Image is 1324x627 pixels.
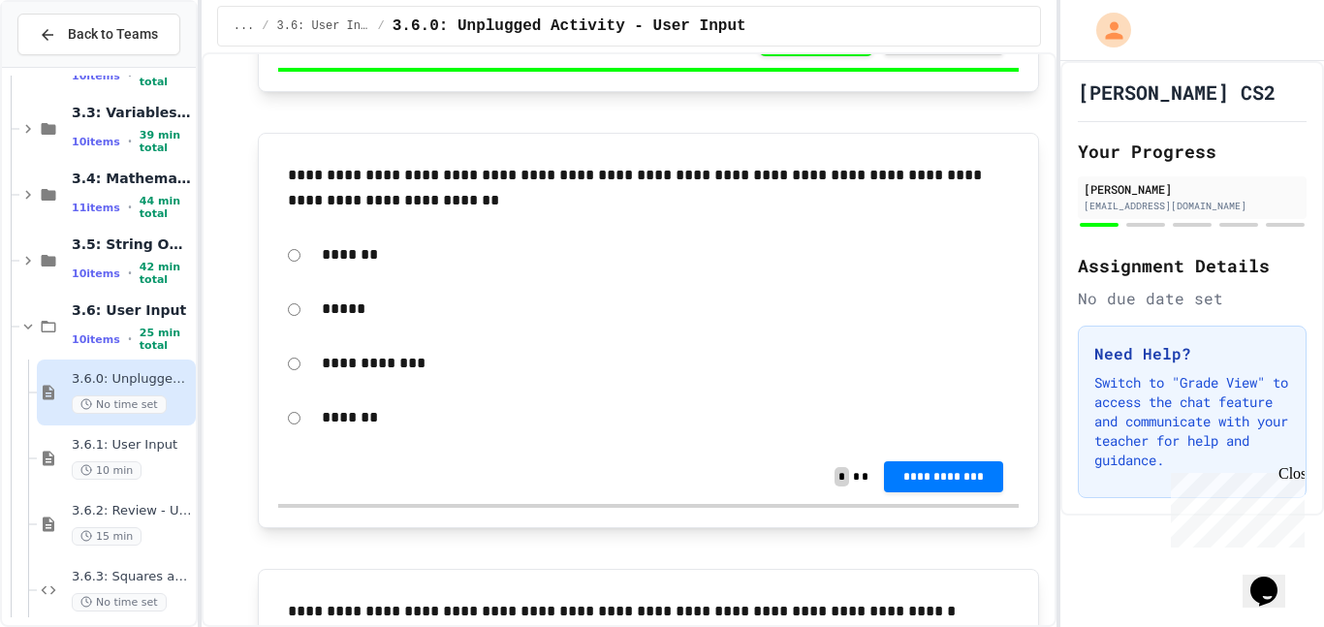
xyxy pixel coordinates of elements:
[140,261,192,286] span: 42 min total
[72,235,192,253] span: 3.5: String Operators
[72,569,192,585] span: 3.6.3: Squares and Circles
[128,134,132,149] span: •
[1078,287,1307,310] div: No due date set
[140,327,192,352] span: 25 min total
[72,333,120,346] span: 10 items
[1076,8,1136,52] div: My Account
[277,18,370,34] span: 3.6: User Input
[72,395,167,414] span: No time set
[1084,180,1301,198] div: [PERSON_NAME]
[1094,342,1290,365] h3: Need Help?
[17,14,180,55] button: Back to Teams
[72,202,120,214] span: 11 items
[72,437,192,454] span: 3.6.1: User Input
[128,200,132,215] span: •
[72,461,142,480] span: 10 min
[1084,199,1301,213] div: [EMAIL_ADDRESS][DOMAIN_NAME]
[393,15,746,38] span: 3.6.0: Unplugged Activity - User Input
[234,18,255,34] span: ...
[72,104,192,121] span: 3.3: Variables and Data Types
[1078,78,1276,106] h1: [PERSON_NAME] CS2
[72,503,192,519] span: 3.6.2: Review - User Input
[140,63,192,88] span: 52 min total
[72,593,167,611] span: No time set
[128,331,132,347] span: •
[72,301,192,319] span: 3.6: User Input
[72,70,120,82] span: 10 items
[1078,138,1307,165] h2: Your Progress
[378,18,385,34] span: /
[72,267,120,280] span: 10 items
[72,136,120,148] span: 10 items
[140,195,192,220] span: 44 min total
[72,371,192,388] span: 3.6.0: Unplugged Activity - User Input
[262,18,268,34] span: /
[8,8,134,123] div: Chat with us now!Close
[68,24,158,45] span: Back to Teams
[1163,465,1305,548] iframe: chat widget
[72,170,192,187] span: 3.4: Mathematical Operators
[1078,252,1307,279] h2: Assignment Details
[1094,373,1290,470] p: Switch to "Grade View" to access the chat feature and communicate with your teacher for help and ...
[72,527,142,546] span: 15 min
[1243,549,1305,608] iframe: chat widget
[140,129,192,154] span: 39 min total
[128,266,132,281] span: •
[128,68,132,83] span: •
